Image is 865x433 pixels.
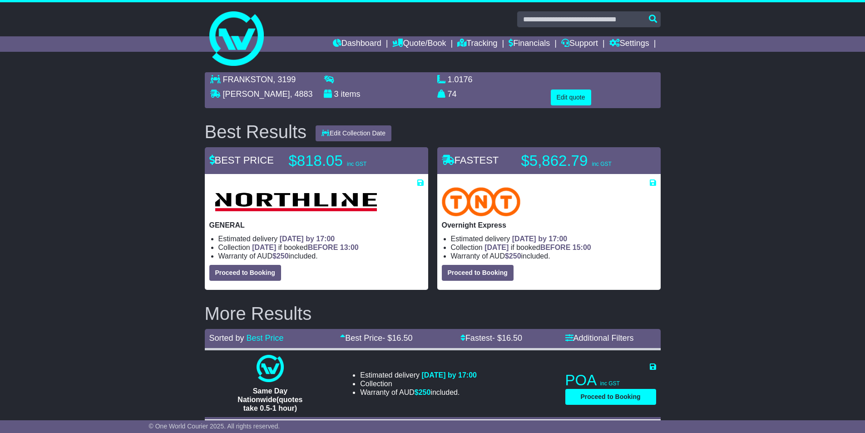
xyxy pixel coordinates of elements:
span: [PERSON_NAME] [223,90,290,99]
div: Best Results [200,122,311,142]
p: Overnight Express [442,221,656,229]
li: Warranty of AUD included. [218,252,424,260]
a: Financials [509,36,550,52]
span: Sorted by [209,333,244,343]
span: - $ [492,333,522,343]
li: Warranty of AUD included. [451,252,656,260]
span: inc GST [347,161,366,167]
span: if booked [484,244,591,251]
span: 15:00 [573,244,591,251]
span: BEFORE [308,244,338,251]
li: Estimated delivery [451,234,656,243]
li: Warranty of AUD included. [360,388,477,397]
span: , 3199 [273,75,296,84]
a: Best Price [247,333,284,343]
p: GENERAL [209,221,424,229]
a: Support [561,36,598,52]
a: Fastest- $16.50 [460,333,522,343]
a: Settings [609,36,649,52]
span: BEST PRICE [209,154,274,166]
p: POA [565,371,656,389]
span: if booked [252,244,358,251]
li: Estimated delivery [218,234,424,243]
span: 250 [509,252,521,260]
span: FRANKSTON [223,75,273,84]
span: $ [272,252,289,260]
span: 1.0176 [448,75,473,84]
span: 250 [277,252,289,260]
span: , 4883 [290,90,313,99]
span: [DATE] [484,244,509,251]
span: © One World Courier 2025. All rights reserved. [149,423,280,430]
li: Collection [218,243,424,252]
span: 250 [419,388,431,396]
span: 13:00 [340,244,359,251]
a: Best Price- $16.50 [340,333,412,343]
span: [DATE] by 17:00 [512,235,568,243]
span: Same Day Nationwide(quotes take 0.5-1 hour) [237,387,302,412]
span: [DATE] by 17:00 [280,235,335,243]
span: 74 [448,90,457,99]
a: Quote/Book [392,36,446,52]
span: $ [415,388,431,396]
button: Edit quote [551,90,591,105]
span: 16.50 [502,333,522,343]
img: One World Courier: Same Day Nationwide(quotes take 0.5-1 hour) [257,355,284,382]
span: inc GST [592,161,611,167]
span: [DATE] by 17:00 [421,371,477,379]
span: 16.50 [392,333,412,343]
a: Additional Filters [565,333,634,343]
span: 3 [334,90,339,99]
button: Edit Collection Date [316,125,391,141]
button: Proceed to Booking [442,265,514,281]
span: items [341,90,361,99]
img: Northline Distribution: GENERAL [209,187,382,216]
span: [DATE] [252,244,276,251]
h2: More Results [205,304,661,324]
button: Proceed to Booking [565,389,656,405]
span: inc GST [600,380,620,387]
span: BEFORE [540,244,571,251]
span: $ [505,252,521,260]
p: $5,862.79 [521,152,635,170]
button: Proceed to Booking [209,265,281,281]
a: Dashboard [333,36,381,52]
span: FASTEST [442,154,499,166]
a: Tracking [457,36,497,52]
li: Collection [360,379,477,388]
li: Estimated delivery [360,371,477,379]
p: $818.05 [289,152,402,170]
span: - $ [382,333,412,343]
li: Collection [451,243,656,252]
img: TNT Domestic: Overnight Express [442,187,521,216]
